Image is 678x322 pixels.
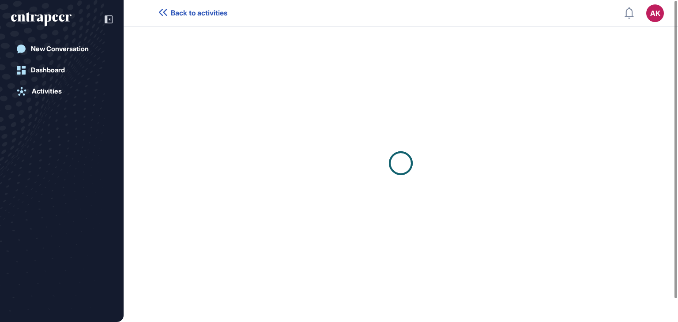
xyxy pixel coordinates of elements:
a: Activities [11,82,113,100]
span: Back to activities [171,9,227,17]
a: Dashboard [11,61,113,79]
div: New Conversation [31,45,89,53]
a: New Conversation [11,40,113,58]
a: Back to activities [159,9,227,17]
button: AK [646,4,664,22]
div: Dashboard [31,66,65,74]
div: entrapeer-logo [11,12,72,26]
div: Activities [32,87,62,95]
